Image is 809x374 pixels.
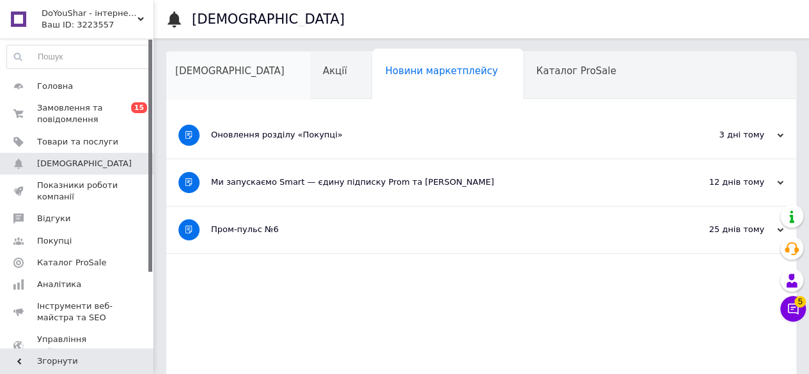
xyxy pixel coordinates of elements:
span: Управління сайтом [37,334,118,357]
div: Оновлення розділу «Покупці» [211,129,656,141]
span: Товари та послуги [37,136,118,148]
span: Головна [37,81,73,92]
span: Аналітика [37,279,81,290]
span: DoYouShar - інтернет-магазин товарів для свята [42,8,137,19]
span: [DEMOGRAPHIC_DATA] [37,158,132,169]
span: Каталог ProSale [536,65,616,77]
span: Покупці [37,235,72,247]
h1: [DEMOGRAPHIC_DATA] [192,12,345,27]
button: Чат з покупцем5 [780,296,806,322]
span: Каталог ProSale [37,257,106,269]
div: 25 днів тому [656,224,783,235]
div: Ваш ID: 3223557 [42,19,153,31]
span: 15 [131,102,147,113]
div: 12 днів тому [656,176,783,188]
span: Новини маркетплейсу [385,65,498,77]
span: 5 [794,296,806,308]
span: Відгуки [37,213,70,224]
span: Інструменти веб-майстра та SEO [37,300,118,323]
div: 3 дні тому [656,129,783,141]
input: Пошук [7,45,150,68]
span: Замовлення та повідомлення [37,102,118,125]
span: Акції [323,65,347,77]
div: Ми запускаємо Smart — єдину підписку Prom та [PERSON_NAME] [211,176,656,188]
div: Пром-пульс №6 [211,224,656,235]
span: [DEMOGRAPHIC_DATA] [175,65,285,77]
span: Показники роботи компанії [37,180,118,203]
